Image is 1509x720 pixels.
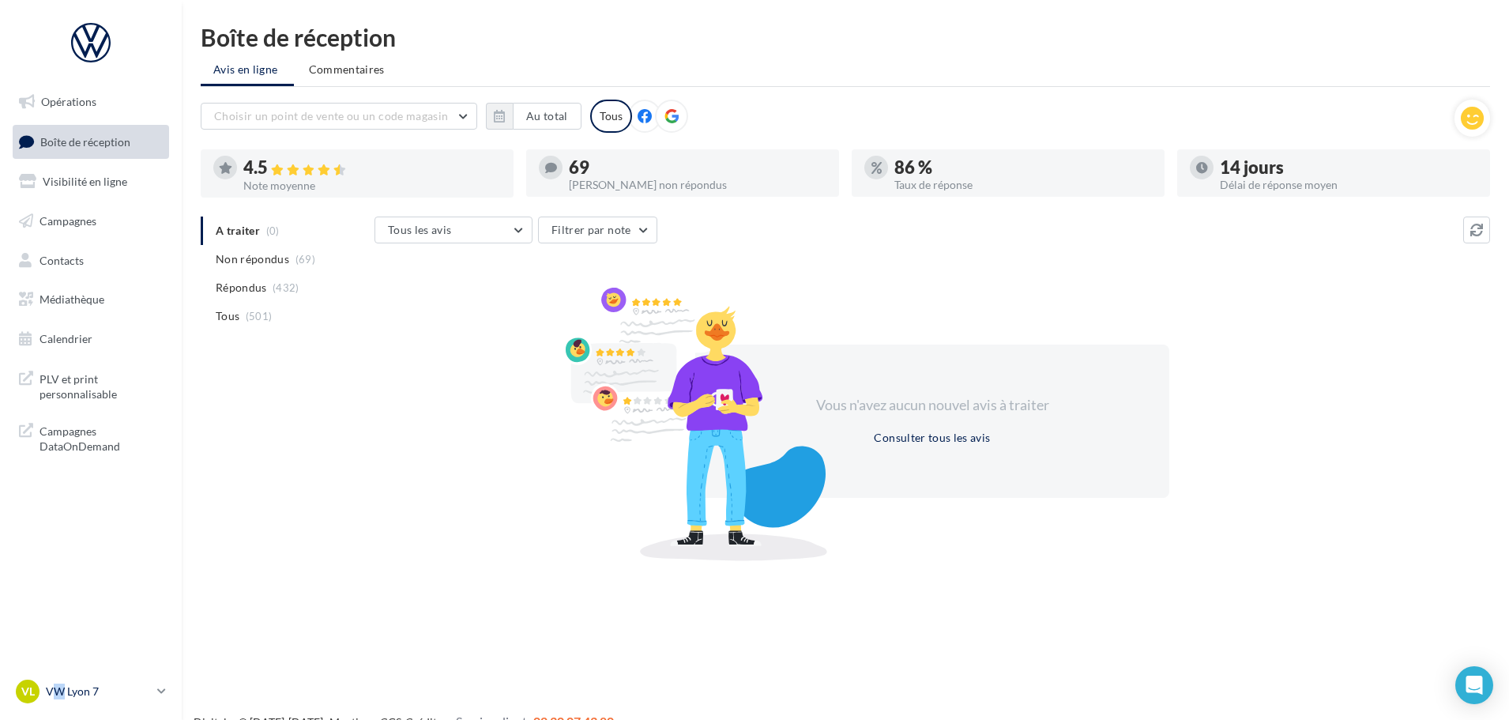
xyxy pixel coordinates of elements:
[216,251,289,267] span: Non répondus
[216,308,239,324] span: Tous
[9,205,172,238] a: Campagnes
[295,253,315,266] span: (69)
[309,62,385,76] span: Commentaires
[894,159,1152,176] div: 86 %
[40,134,130,148] span: Boîte de réception
[867,428,996,447] button: Consulter tous les avis
[9,125,172,159] a: Boîte de réception
[486,103,581,130] button: Au total
[201,103,477,130] button: Choisir un point de vente ou un code magasin
[388,223,452,236] span: Tous les avis
[9,283,172,316] a: Médiathèque
[9,414,172,461] a: Campagnes DataOnDemand
[40,332,92,345] span: Calendrier
[40,292,104,306] span: Médiathèque
[40,420,163,454] span: Campagnes DataOnDemand
[243,159,501,177] div: 4.5
[9,362,172,409] a: PLV et print personnalisable
[40,253,84,266] span: Contacts
[9,322,172,356] a: Calendrier
[1220,179,1477,190] div: Délai de réponse moyen
[569,179,826,190] div: [PERSON_NAME] non répondus
[569,159,826,176] div: 69
[1220,159,1477,176] div: 14 jours
[894,179,1152,190] div: Taux de réponse
[21,684,35,699] span: VL
[513,103,581,130] button: Au total
[13,677,169,707] a: VL VW Lyon 7
[246,310,273,322] span: (501)
[538,217,657,243] button: Filtrer par note
[41,95,96,108] span: Opérations
[216,280,267,296] span: Répondus
[374,217,532,243] button: Tous les avis
[9,85,172,119] a: Opérations
[40,214,96,228] span: Campagnes
[214,109,448,123] span: Choisir un point de vente ou un code magasin
[40,368,163,402] span: PLV et print personnalisable
[46,684,151,699] p: VW Lyon 7
[590,100,632,133] div: Tous
[796,395,1068,416] div: Vous n'avez aucun nouvel avis à traiter
[43,175,127,188] span: Visibilité en ligne
[243,180,501,191] div: Note moyenne
[201,25,1490,49] div: Boîte de réception
[9,244,172,277] a: Contacts
[273,281,299,294] span: (432)
[9,165,172,198] a: Visibilité en ligne
[1455,666,1493,704] div: Open Intercom Messenger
